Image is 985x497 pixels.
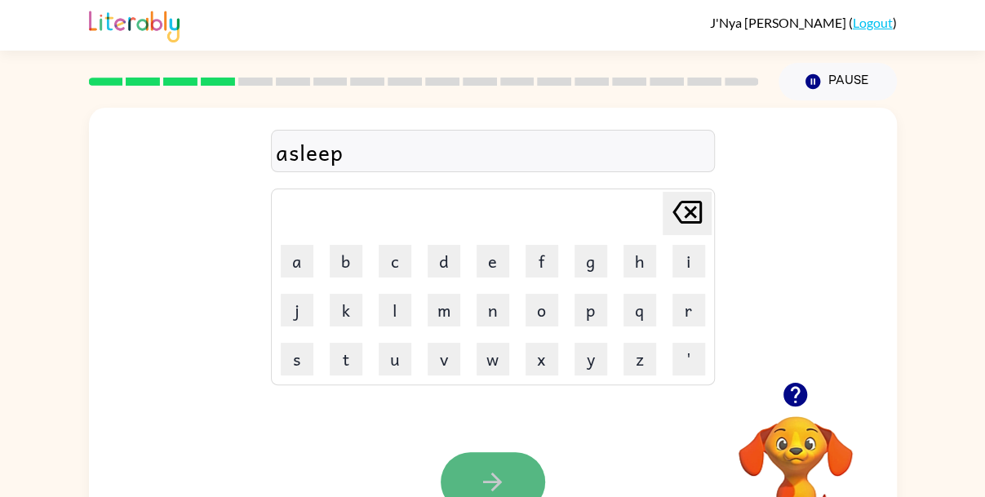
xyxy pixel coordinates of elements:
[575,245,607,277] button: g
[477,294,509,326] button: n
[623,343,656,375] button: z
[477,343,509,375] button: w
[575,343,607,375] button: y
[477,245,509,277] button: e
[779,63,897,100] button: Pause
[281,245,313,277] button: a
[428,294,460,326] button: m
[672,245,705,277] button: i
[379,343,411,375] button: u
[623,294,656,326] button: q
[330,294,362,326] button: k
[526,343,558,375] button: x
[330,343,362,375] button: t
[853,15,893,30] a: Logout
[526,294,558,326] button: o
[710,15,849,30] span: J'Nya [PERSON_NAME]
[379,245,411,277] button: c
[89,7,180,42] img: Literably
[379,294,411,326] button: l
[428,343,460,375] button: v
[281,294,313,326] button: j
[281,343,313,375] button: s
[623,245,656,277] button: h
[672,343,705,375] button: '
[330,245,362,277] button: b
[276,135,710,169] div: asleep
[672,294,705,326] button: r
[428,245,460,277] button: d
[710,15,897,30] div: ( )
[526,245,558,277] button: f
[575,294,607,326] button: p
